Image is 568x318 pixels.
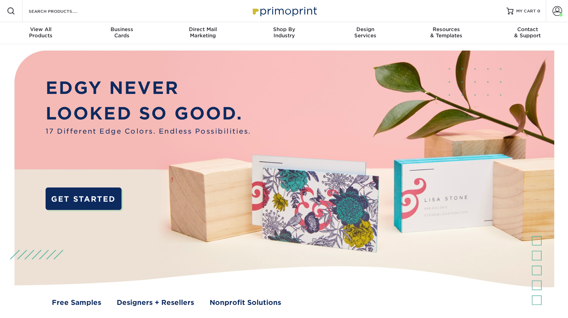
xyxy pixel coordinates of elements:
[325,26,406,32] span: Design
[250,3,319,18] img: Primoprint
[487,26,568,32] span: Contact
[243,26,325,39] div: Industry
[406,22,487,44] a: Resources& Templates
[325,26,406,39] div: Services
[81,22,162,44] a: BusinessCards
[81,26,162,39] div: Cards
[46,187,122,210] a: GET STARTED
[81,26,162,32] span: Business
[28,7,95,15] input: SEARCH PRODUCTS.....
[406,26,487,32] span: Resources
[243,22,325,44] a: Shop ByIndustry
[46,101,251,126] p: LOOKED SO GOOD.
[406,26,487,39] div: & Templates
[210,298,281,308] a: Nonprofit Solutions
[52,298,101,308] a: Free Samples
[537,9,540,13] span: 0
[46,75,251,101] p: EDGY NEVER
[162,26,243,32] span: Direct Mail
[487,22,568,44] a: Contact& Support
[243,26,325,32] span: Shop By
[46,126,251,137] span: 17 Different Edge Colors. Endless Possibilities.
[516,8,536,14] span: MY CART
[162,22,243,44] a: Direct MailMarketing
[487,26,568,39] div: & Support
[325,22,406,44] a: DesignServices
[162,26,243,39] div: Marketing
[117,298,194,308] a: Designers + Resellers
